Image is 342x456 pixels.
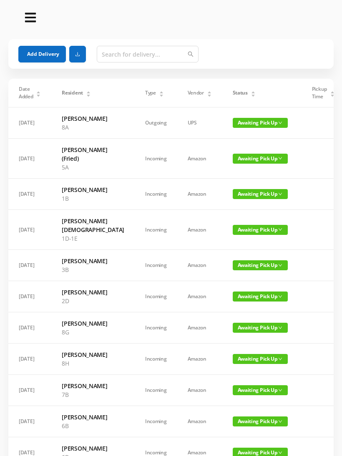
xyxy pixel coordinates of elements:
[8,210,51,250] td: [DATE]
[233,89,248,97] span: Status
[278,294,282,299] i: icon: down
[233,118,288,128] span: Awaiting Pick Up
[8,139,51,179] td: [DATE]
[135,107,177,139] td: Outgoing
[330,90,334,92] i: icon: caret-up
[8,312,51,344] td: [DATE]
[251,90,255,92] i: icon: caret-up
[312,85,327,100] span: Pickup Time
[8,250,51,281] td: [DATE]
[8,375,51,406] td: [DATE]
[62,194,124,203] p: 1B
[8,406,51,437] td: [DATE]
[135,210,177,250] td: Incoming
[135,406,177,437] td: Incoming
[135,375,177,406] td: Incoming
[62,89,83,97] span: Resident
[330,90,335,95] div: Sort
[159,90,164,95] div: Sort
[135,179,177,210] td: Incoming
[62,381,124,390] h6: [PERSON_NAME]
[62,185,124,194] h6: [PERSON_NAME]
[69,46,86,62] button: icon: download
[251,90,256,95] div: Sort
[8,344,51,375] td: [DATE]
[62,421,124,430] p: 6B
[278,192,282,196] i: icon: down
[135,250,177,281] td: Incoming
[278,388,282,392] i: icon: down
[278,227,282,232] i: icon: down
[62,444,124,453] h6: [PERSON_NAME]
[62,265,124,274] p: 3B
[62,359,124,368] p: 8H
[62,145,124,163] h6: [PERSON_NAME] (Fried)
[18,46,66,62] button: Add Delivery
[177,179,222,210] td: Amazon
[177,107,222,139] td: UPS
[159,90,163,92] i: icon: caret-up
[278,121,282,125] i: icon: down
[251,93,255,96] i: icon: caret-down
[207,93,211,96] i: icon: caret-down
[330,93,334,96] i: icon: caret-down
[177,210,222,250] td: Amazon
[86,90,91,92] i: icon: caret-up
[159,93,163,96] i: icon: caret-down
[62,297,124,305] p: 2D
[62,163,124,172] p: 5A
[97,46,199,62] input: Search for delivery...
[19,85,33,100] span: Date Added
[177,344,222,375] td: Amazon
[62,234,124,243] p: 1D-1E
[278,419,282,424] i: icon: down
[8,281,51,312] td: [DATE]
[62,319,124,328] h6: [PERSON_NAME]
[233,292,288,302] span: Awaiting Pick Up
[62,114,124,123] h6: [PERSON_NAME]
[36,93,41,96] i: icon: caret-down
[135,281,177,312] td: Incoming
[278,263,282,267] i: icon: down
[177,375,222,406] td: Amazon
[278,156,282,160] i: icon: down
[207,90,212,95] div: Sort
[135,312,177,344] td: Incoming
[177,139,222,179] td: Amazon
[233,323,288,333] span: Awaiting Pick Up
[62,390,124,399] p: 7B
[36,90,41,92] i: icon: caret-up
[62,257,124,265] h6: [PERSON_NAME]
[233,385,288,395] span: Awaiting Pick Up
[177,281,222,312] td: Amazon
[177,250,222,281] td: Amazon
[62,413,124,421] h6: [PERSON_NAME]
[177,406,222,437] td: Amazon
[233,225,288,235] span: Awaiting Pick Up
[8,179,51,210] td: [DATE]
[233,260,288,270] span: Awaiting Pick Up
[278,451,282,455] i: icon: down
[188,51,194,57] i: icon: search
[233,189,288,199] span: Awaiting Pick Up
[233,154,288,164] span: Awaiting Pick Up
[36,90,41,95] div: Sort
[62,217,124,234] h6: [PERSON_NAME][DEMOGRAPHIC_DATA]
[233,354,288,364] span: Awaiting Pick Up
[278,357,282,361] i: icon: down
[62,123,124,132] p: 8A
[62,328,124,336] p: 8G
[86,90,91,95] div: Sort
[62,288,124,297] h6: [PERSON_NAME]
[278,326,282,330] i: icon: down
[8,107,51,139] td: [DATE]
[207,90,211,92] i: icon: caret-up
[145,89,156,97] span: Type
[233,416,288,426] span: Awaiting Pick Up
[135,344,177,375] td: Incoming
[86,93,91,96] i: icon: caret-down
[177,312,222,344] td: Amazon
[62,350,124,359] h6: [PERSON_NAME]
[188,89,204,97] span: Vendor
[135,139,177,179] td: Incoming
